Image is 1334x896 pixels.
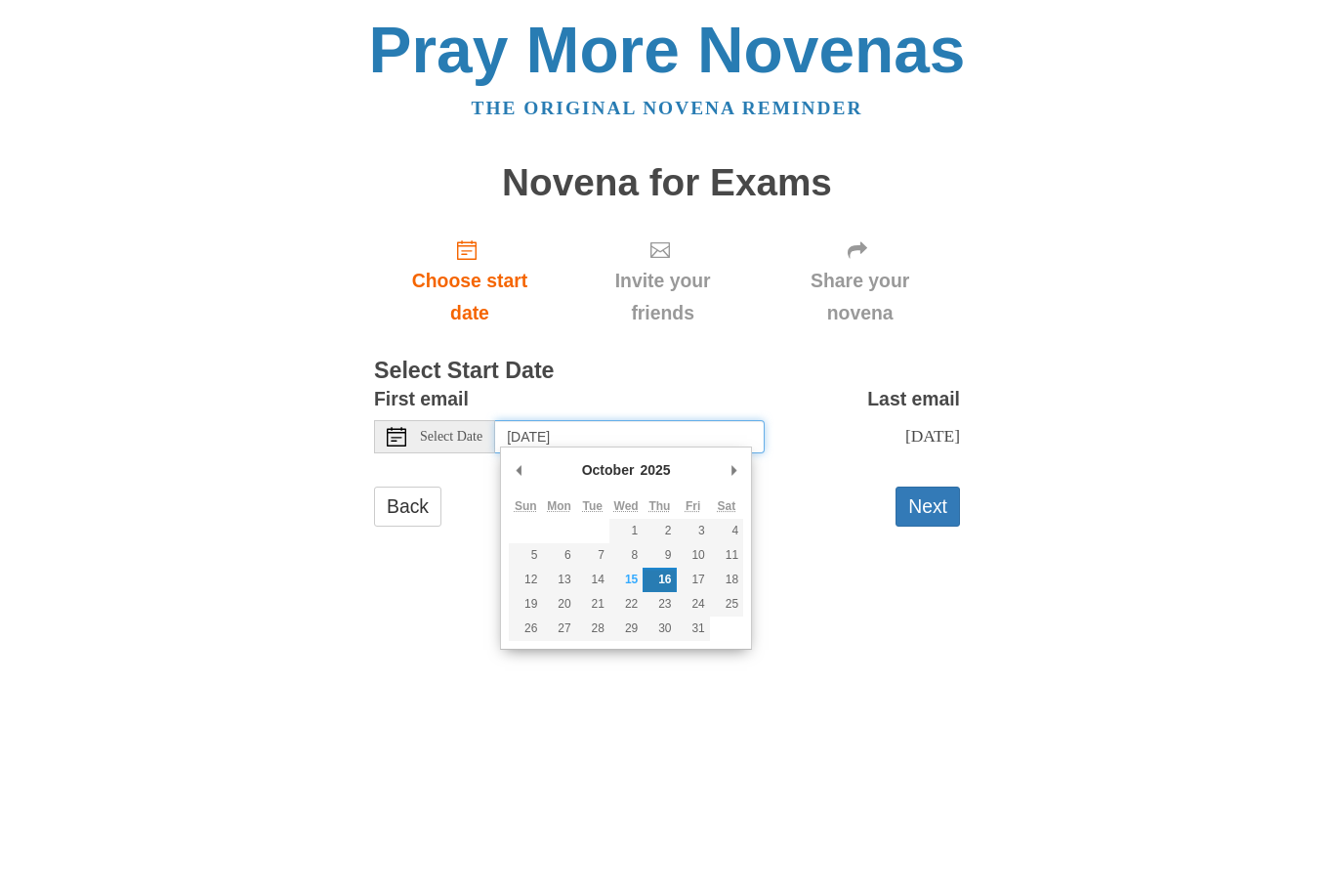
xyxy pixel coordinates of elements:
button: 2 [643,519,676,543]
label: First email [374,383,469,415]
label: Last email [867,383,960,415]
abbr: Monday [547,499,571,513]
button: 19 [509,592,542,617]
button: 23 [643,592,676,617]
button: Next Month [724,455,743,485]
button: 28 [576,617,609,641]
button: 5 [509,543,542,568]
button: 17 [677,568,710,592]
button: 27 [542,617,575,641]
button: 11 [710,543,743,568]
a: Pray More Novenas [369,14,966,86]
button: 12 [509,568,542,592]
button: 13 [542,568,575,592]
abbr: Sunday [515,499,537,513]
span: Choose start date [394,265,546,329]
input: Use the arrow keys to pick a date [495,420,765,453]
div: October [579,455,638,485]
button: 16 [643,568,676,592]
button: 25 [710,592,743,617]
span: Share your novena [779,265,940,329]
span: Select Date [420,430,482,444]
button: Previous Month [509,455,528,485]
button: 8 [609,543,643,568]
button: 31 [677,617,710,641]
abbr: Friday [686,499,700,513]
abbr: Saturday [718,499,736,513]
button: 15 [609,568,643,592]
div: Click "Next" to confirm your start date first. [760,223,960,339]
button: 20 [542,592,575,617]
h1: Novena for Exams [374,162,960,204]
button: 9 [643,543,676,568]
span: Invite your friends [585,265,740,329]
h3: Select Start Date [374,359,960,384]
abbr: Tuesday [583,499,603,513]
button: 10 [677,543,710,568]
button: 18 [710,568,743,592]
a: Choose start date [374,223,565,339]
button: 30 [643,617,676,641]
button: 29 [609,617,643,641]
button: 1 [609,519,643,543]
button: 4 [710,519,743,543]
button: 3 [677,519,710,543]
a: Back [374,487,441,527]
button: 14 [576,568,609,592]
button: 21 [576,592,609,617]
a: The original novena reminder [472,98,863,118]
button: 7 [576,543,609,568]
button: 6 [542,543,575,568]
abbr: Thursday [648,499,670,513]
span: [DATE] [905,426,960,446]
div: 2025 [637,455,673,485]
button: 26 [509,617,542,641]
button: 22 [609,592,643,617]
abbr: Wednesday [614,499,639,513]
button: 24 [677,592,710,617]
div: Click "Next" to confirm your start date first. [565,223,760,339]
button: Next [896,487,960,527]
